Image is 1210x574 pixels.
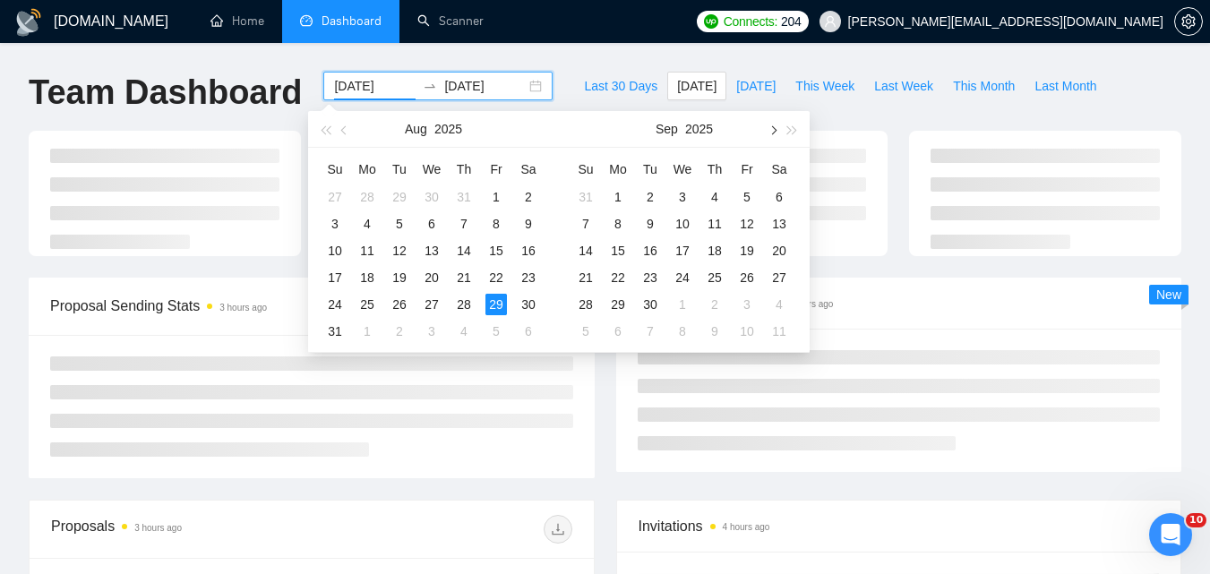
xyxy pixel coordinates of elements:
div: 29 [389,186,410,208]
button: [DATE] [667,72,726,100]
div: 9 [518,213,539,235]
div: 12 [389,240,410,261]
div: 1 [672,294,693,315]
div: 9 [704,321,725,342]
div: 27 [421,294,442,315]
td: 2025-09-02 [634,184,666,210]
td: 2025-08-16 [512,237,545,264]
div: 2 [518,186,539,208]
td: 2025-08-01 [480,184,512,210]
td: 2025-08-31 [570,184,602,210]
td: 2025-09-12 [731,210,763,237]
input: End date [444,76,526,96]
th: Mo [602,155,634,184]
span: user [824,15,837,28]
div: 3 [324,213,346,235]
div: 5 [736,186,758,208]
span: This Month [953,76,1015,96]
td: 2025-09-13 [763,210,795,237]
div: 19 [736,240,758,261]
div: 26 [389,294,410,315]
td: 2025-10-11 [763,318,795,345]
div: 5 [389,213,410,235]
td: 2025-09-05 [480,318,512,345]
td: 2025-08-05 [383,210,416,237]
span: Last Month [1034,76,1096,96]
td: 2025-08-25 [351,291,383,318]
div: 17 [324,267,346,288]
div: 10 [736,321,758,342]
div: Proposals [51,515,312,544]
td: 2025-07-31 [448,184,480,210]
td: 2025-09-26 [731,264,763,291]
td: 2025-09-25 [699,264,731,291]
div: 7 [639,321,661,342]
input: Start date [334,76,416,96]
div: 6 [421,213,442,235]
td: 2025-10-10 [731,318,763,345]
td: 2025-09-06 [763,184,795,210]
td: 2025-10-01 [666,291,699,318]
td: 2025-08-23 [512,264,545,291]
td: 2025-09-04 [699,184,731,210]
div: 4 [453,321,475,342]
td: 2025-09-27 [763,264,795,291]
td: 2025-10-07 [634,318,666,345]
div: 14 [453,240,475,261]
button: Last Week [864,72,943,100]
div: 6 [518,321,539,342]
td: 2025-09-01 [351,318,383,345]
th: Tu [383,155,416,184]
th: Th [448,155,480,184]
td: 2025-08-28 [448,291,480,318]
span: 204 [781,12,801,31]
div: 17 [672,240,693,261]
button: 2025 [685,111,713,147]
div: 20 [768,240,790,261]
td: 2025-08-24 [319,291,351,318]
button: 2025 [434,111,462,147]
div: 19 [389,267,410,288]
div: 8 [607,213,629,235]
th: Th [699,155,731,184]
div: 25 [704,267,725,288]
div: 9 [639,213,661,235]
div: 26 [736,267,758,288]
div: 11 [356,240,378,261]
td: 2025-09-06 [512,318,545,345]
time: 4 hours ago [786,299,834,309]
td: 2025-08-06 [416,210,448,237]
div: 1 [485,186,507,208]
div: 5 [575,321,596,342]
time: 3 hours ago [219,303,267,313]
td: 2025-09-14 [570,237,602,264]
td: 2025-09-18 [699,237,731,264]
span: Last Week [874,76,933,96]
td: 2025-08-12 [383,237,416,264]
td: 2025-09-19 [731,237,763,264]
td: 2025-08-02 [512,184,545,210]
td: 2025-08-07 [448,210,480,237]
div: 21 [575,267,596,288]
td: 2025-08-14 [448,237,480,264]
button: Last 30 Days [574,72,667,100]
span: New [1156,287,1181,302]
div: 27 [768,267,790,288]
div: 12 [736,213,758,235]
span: to [423,79,437,93]
button: This Week [785,72,864,100]
div: 4 [768,294,790,315]
td: 2025-08-04 [351,210,383,237]
td: 2025-08-13 [416,237,448,264]
td: 2025-08-10 [319,237,351,264]
td: 2025-09-08 [602,210,634,237]
button: Aug [405,111,427,147]
span: Connects: [724,12,777,31]
span: [DATE] [736,76,776,96]
td: 2025-08-17 [319,264,351,291]
td: 2025-08-11 [351,237,383,264]
div: 15 [607,240,629,261]
div: 6 [768,186,790,208]
td: 2025-07-27 [319,184,351,210]
a: homeHome [210,13,264,29]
